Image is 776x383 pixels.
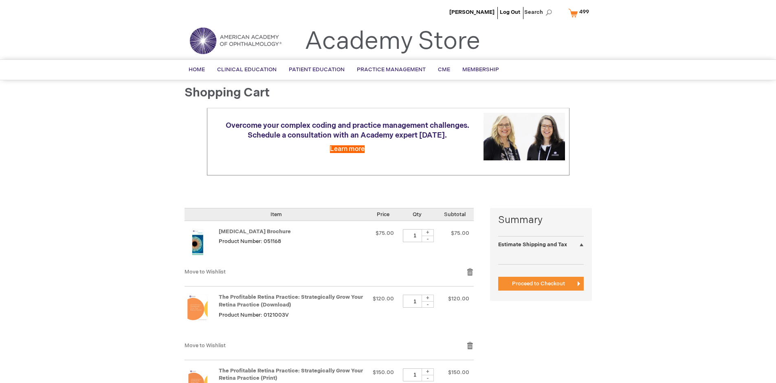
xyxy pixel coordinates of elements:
span: Membership [462,66,499,73]
span: Qty [413,211,422,218]
span: Search [524,4,555,20]
a: Academy Store [305,27,480,56]
span: $75.00 [376,230,394,236]
span: Item [270,211,282,218]
span: $120.00 [373,295,394,302]
div: + [422,229,434,236]
div: - [422,301,434,308]
span: CME [438,66,450,73]
input: Qty [403,229,427,242]
span: $120.00 [448,295,469,302]
span: Practice Management [357,66,426,73]
img: Schedule a consultation with an Academy expert today [484,113,565,160]
span: Shopping Cart [185,85,270,100]
input: Qty [403,295,427,308]
span: $150.00 [448,369,469,376]
a: The Profitable Retina Practice: Strategically Grow Your Retina Practice (Print) [219,368,363,382]
a: The Profitable Retina Practice: Strategically Grow Your Retina Practice (Download) [219,294,363,308]
a: Log Out [500,9,520,15]
span: Price [377,211,389,218]
a: [PERSON_NAME] [449,9,495,15]
span: Clinical Education [217,66,277,73]
a: Move to Wishlist [185,269,226,275]
span: Overcome your complex coding and practice management challenges. Schedule a consultation with an ... [226,121,469,140]
div: - [422,375,434,381]
span: Home [189,66,205,73]
button: Proceed to Checkout [498,277,584,291]
a: Learn more [330,145,365,153]
span: Proceed to Checkout [512,280,565,287]
span: $150.00 [373,369,394,376]
span: 499 [579,9,589,15]
img: The Profitable Retina Practice: Strategically Grow Your Retina Practice (Download) [185,295,211,321]
strong: Estimate Shipping and Tax [498,241,567,248]
strong: Summary [498,213,584,227]
span: Subtotal [444,211,466,218]
div: - [422,236,434,242]
a: The Profitable Retina Practice: Strategically Grow Your Retina Practice (Download) [185,295,219,333]
a: [MEDICAL_DATA] Brochure [219,228,291,235]
span: Product Number: 0121003V [219,312,289,318]
div: + [422,368,434,375]
span: Product Number: 051168 [219,238,281,245]
a: Amblyopia Brochure [185,229,219,260]
div: + [422,295,434,302]
span: Patient Education [289,66,345,73]
img: Amblyopia Brochure [185,229,211,255]
span: $75.00 [451,230,469,236]
input: Qty [403,368,427,381]
a: 499 [567,6,594,20]
a: Move to Wishlist [185,342,226,349]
